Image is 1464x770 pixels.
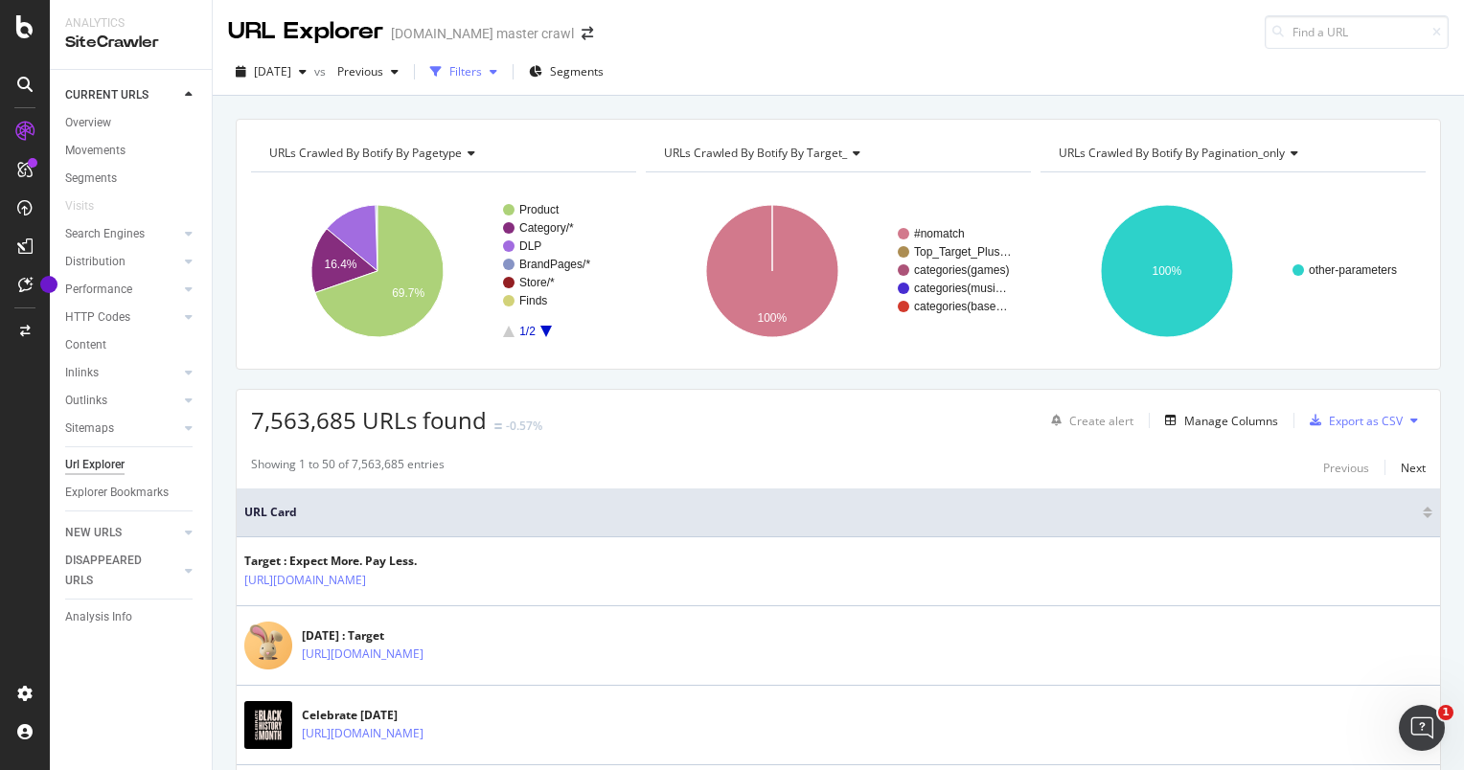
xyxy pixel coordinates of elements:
a: [URL][DOMAIN_NAME] [302,645,423,664]
button: [DATE] [228,57,314,87]
div: Search Engines [65,224,145,244]
div: Tooltip anchor [40,276,57,293]
div: CURRENT URLS [65,85,149,105]
div: [DOMAIN_NAME] master crawl [391,24,574,43]
a: Search Engines [65,224,179,244]
text: 100% [757,311,787,325]
a: [URL][DOMAIN_NAME] [302,724,423,743]
div: Next [1401,460,1426,476]
a: Analysis Info [65,607,198,627]
div: Movements [65,141,126,161]
div: Outlinks [65,391,107,411]
div: [DATE] : Target [302,627,507,645]
span: Previous [330,63,383,79]
a: Outlinks [65,391,179,411]
iframe: Intercom live chat [1399,705,1445,751]
text: categories(games) [914,263,1009,277]
div: NEW URLS [65,523,122,543]
div: HTTP Codes [65,307,130,328]
div: Target : Expect More. Pay Less. [244,553,449,570]
a: Segments [65,169,198,189]
a: [URL][DOMAIN_NAME] [244,571,366,590]
div: Manage Columns [1184,413,1278,429]
span: 1 [1438,705,1453,720]
a: NEW URLS [65,523,179,543]
h4: URLs Crawled By Botify By target_ [660,138,1014,169]
a: DISAPPEARED URLS [65,551,179,591]
div: Url Explorer [65,455,125,475]
div: Explorer Bookmarks [65,483,169,503]
a: Url Explorer [65,455,198,475]
text: other-parameters [1309,263,1397,277]
span: URL Card [244,504,1418,521]
span: URLs Crawled By Botify By target_ [664,145,847,161]
a: Distribution [65,252,179,272]
img: main image [244,701,292,749]
span: vs [314,63,330,79]
button: Previous [330,57,406,87]
text: categories(musi… [914,282,1007,295]
a: CURRENT URLS [65,85,179,105]
div: -0.57% [506,418,542,434]
button: Export as CSV [1302,405,1403,436]
div: Celebrate [DATE] [302,707,507,724]
h4: URLs Crawled By Botify By pagetype [265,138,619,169]
a: Explorer Bookmarks [65,483,198,503]
text: BrandPages/* [519,258,590,271]
div: Segments [65,169,117,189]
div: Overview [65,113,111,133]
div: Analytics [65,15,196,32]
a: HTTP Codes [65,307,179,328]
div: DISAPPEARED URLS [65,551,162,591]
span: 2025 Aug. 11th [254,63,291,79]
div: Content [65,335,106,355]
svg: A chart. [646,188,1031,354]
div: Inlinks [65,363,99,383]
button: Next [1401,456,1426,479]
text: #nomatch [914,227,965,240]
div: Previous [1323,460,1369,476]
div: Visits [65,196,94,216]
div: Distribution [65,252,126,272]
div: Performance [65,280,132,300]
img: main image [244,622,292,669]
a: Performance [65,280,179,300]
span: 7,563,685 URLs found [251,404,487,436]
a: Movements [65,141,198,161]
text: Product [519,203,560,216]
button: Manage Columns [1157,409,1278,432]
div: Export as CSV [1329,413,1403,429]
text: Finds [519,294,547,307]
text: 16.4% [325,258,357,271]
a: Overview [65,113,198,133]
text: 1/2 [519,325,536,338]
span: URLs Crawled By Botify By pagination_only [1059,145,1285,161]
a: Inlinks [65,363,179,383]
button: Previous [1323,456,1369,479]
text: Top_Target_Plus… [914,245,1011,259]
input: Find a URL [1265,15,1449,49]
span: URLs Crawled By Botify By pagetype [269,145,462,161]
a: Content [65,335,198,355]
button: Create alert [1043,405,1133,436]
text: 69.7% [392,286,424,300]
img: Equal [494,423,502,429]
div: Analysis Info [65,607,132,627]
button: Segments [521,57,611,87]
text: 100% [1152,264,1181,278]
div: arrow-right-arrow-left [582,27,593,40]
text: categories(base… [914,300,1007,313]
svg: A chart. [251,188,636,354]
h4: URLs Crawled By Botify By pagination_only [1055,138,1408,169]
text: DLP [519,239,541,253]
text: Category/* [519,221,574,235]
svg: A chart. [1041,188,1426,354]
div: Showing 1 to 50 of 7,563,685 entries [251,456,445,479]
div: Sitemaps [65,419,114,439]
a: Sitemaps [65,419,179,439]
div: Filters [449,63,482,79]
a: Visits [65,196,113,216]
